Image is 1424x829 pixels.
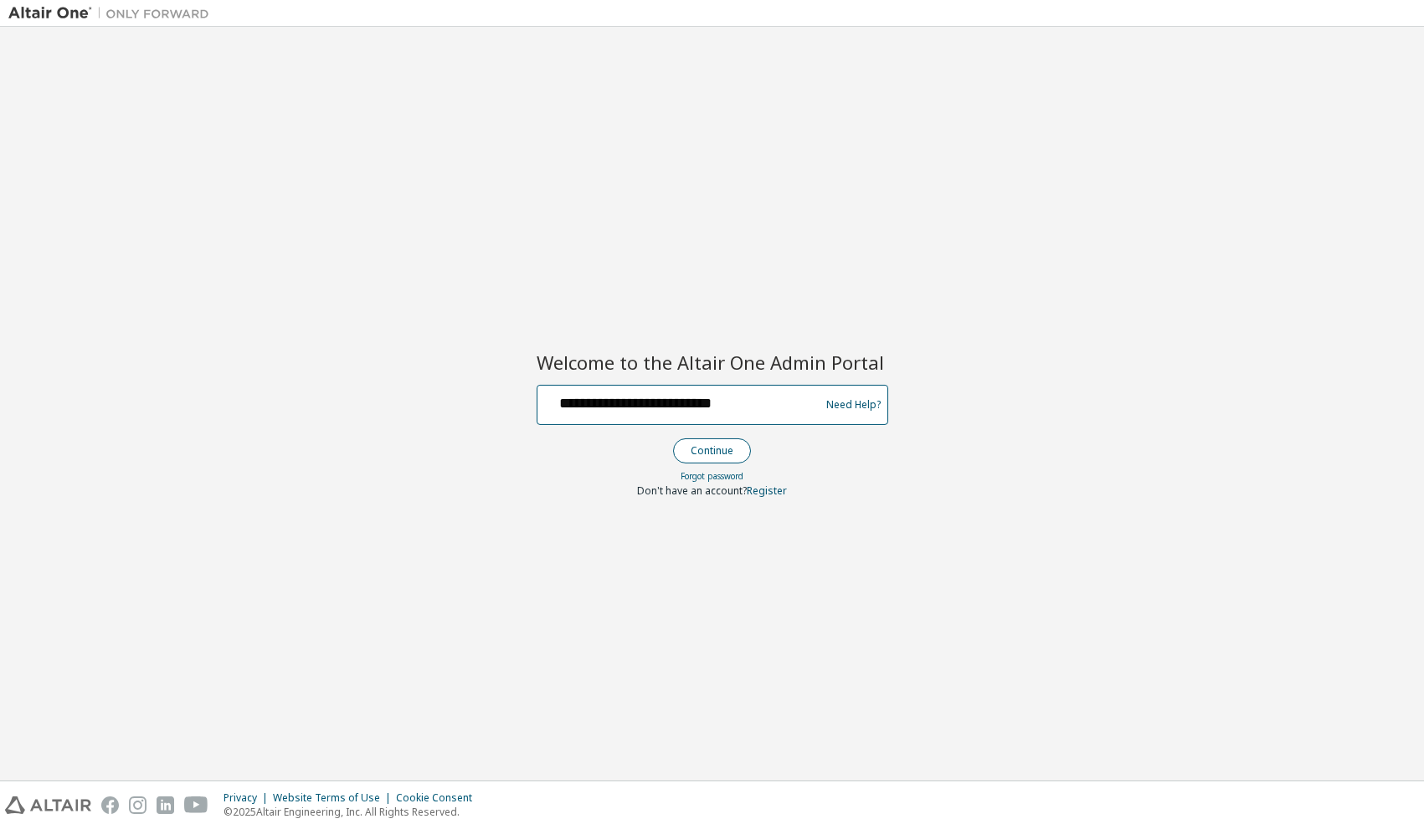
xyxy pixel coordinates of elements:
img: facebook.svg [101,796,119,814]
a: Register [747,484,787,498]
img: instagram.svg [129,796,147,814]
img: altair_logo.svg [5,796,91,814]
div: Website Terms of Use [273,791,396,805]
span: Don't have an account? [637,484,747,498]
a: Forgot password [681,470,743,482]
div: Cookie Consent [396,791,482,805]
img: linkedin.svg [157,796,174,814]
img: youtube.svg [184,796,208,814]
img: Altair One [8,5,218,22]
p: © 2025 Altair Engineering, Inc. All Rights Reserved. [224,805,482,819]
button: Continue [673,438,751,463]
h2: Welcome to the Altair One Admin Portal [537,351,888,374]
div: Privacy [224,791,273,805]
a: Need Help? [826,404,881,405]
